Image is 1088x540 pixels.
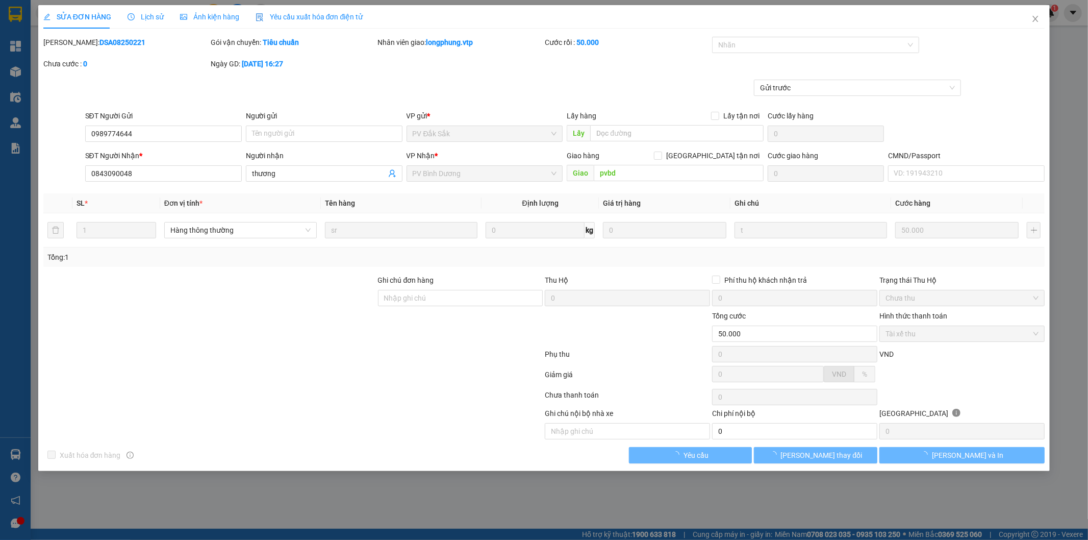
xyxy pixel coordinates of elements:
[590,125,764,141] input: Dọc đường
[879,350,894,358] span: VND
[43,58,209,69] div: Chưa cước :
[77,199,85,207] span: SL
[413,166,557,181] span: PV Bình Dương
[47,222,64,238] button: delete
[895,222,1019,238] input: 0
[719,110,764,121] span: Lấy tận nơi
[760,80,955,95] span: Gửi trước
[879,275,1045,286] div: Trạng thái Thu Hộ
[544,389,712,407] div: Chưa thanh toán
[180,13,187,20] span: picture
[47,252,420,263] div: Tổng: 1
[211,37,376,48] div: Gói vận chuyển:
[170,223,311,238] span: Hàng thông thường
[888,150,1045,161] div: CMND/Passport
[1031,15,1040,23] span: close
[263,38,299,46] b: Tiêu chuẩn
[712,408,877,423] div: Chi phí nội bộ
[85,150,242,161] div: SĐT Người Nhận
[246,110,402,121] div: Người gửi
[180,13,239,21] span: Ảnh kiện hàng
[885,290,1039,306] span: Chưa thu
[246,150,402,161] div: Người nhận
[325,199,355,207] span: Tên hàng
[545,423,710,439] input: Nhập ghi chú
[325,222,477,238] input: VD: Bàn, Ghế
[522,199,559,207] span: Định lượng
[1027,222,1041,238] button: plus
[43,13,50,20] span: edit
[735,222,887,238] input: Ghi Chú
[862,370,867,378] span: %
[56,450,125,461] span: Xuất hóa đơn hàng
[603,222,726,238] input: 0
[43,13,111,21] span: SỬA ĐƠN HÀNG
[43,37,209,48] div: [PERSON_NAME]:
[684,450,709,461] span: Yêu cầu
[407,110,563,121] div: VP gửi
[770,451,781,458] span: loading
[585,222,595,238] span: kg
[545,408,710,423] div: Ghi chú nội bộ nhà xe
[832,370,846,378] span: VND
[932,450,1003,461] span: [PERSON_NAME] và In
[952,409,960,417] span: info-circle
[378,37,543,48] div: Nhân viên giao:
[407,152,435,160] span: VP Nhận
[85,110,242,121] div: SĐT Người Gửi
[242,60,283,68] b: [DATE] 16:27
[921,451,932,458] span: loading
[211,58,376,69] div: Ngày GD:
[712,312,746,320] span: Tổng cước
[662,150,764,161] span: [GEOGRAPHIC_DATA] tận nơi
[128,13,135,20] span: clock-circle
[413,126,557,141] span: PV Đắk Sắk
[99,38,145,46] b: DSA08250221
[768,152,818,160] label: Cước giao hàng
[567,112,596,120] span: Lấy hàng
[879,312,947,320] label: Hình thức thanh toán
[768,112,814,120] label: Cước lấy hàng
[256,13,363,21] span: Yêu cầu xuất hóa đơn điện tử
[603,199,641,207] span: Giá trị hàng
[426,38,473,46] b: longphung.vtp
[594,165,764,181] input: Dọc đường
[378,276,434,284] label: Ghi chú đơn hàng
[720,275,811,286] span: Phí thu hộ khách nhận trả
[545,276,568,284] span: Thu Hộ
[754,447,877,463] button: [PERSON_NAME] thay đổi
[378,290,543,306] input: Ghi chú đơn hàng
[544,349,712,366] div: Phụ thu
[879,447,1045,463] button: [PERSON_NAME] và In
[672,451,684,458] span: loading
[164,199,203,207] span: Đơn vị tính
[83,60,87,68] b: 0
[567,152,599,160] span: Giao hàng
[388,169,396,178] span: user-add
[545,37,710,48] div: Cước rồi :
[128,13,164,21] span: Lịch sử
[768,165,884,182] input: Cước giao hàng
[768,126,884,142] input: Cước lấy hàng
[544,369,712,387] div: Giảm giá
[256,13,264,21] img: icon
[567,125,590,141] span: Lấy
[126,452,134,459] span: info-circle
[730,193,891,213] th: Ghi chú
[879,408,1045,423] div: [GEOGRAPHIC_DATA]
[567,165,594,181] span: Giao
[629,447,752,463] button: Yêu cầu
[885,326,1039,341] span: Tài xế thu
[1021,5,1050,34] button: Close
[895,199,930,207] span: Cước hàng
[576,38,599,46] b: 50.000
[781,450,863,461] span: [PERSON_NAME] thay đổi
